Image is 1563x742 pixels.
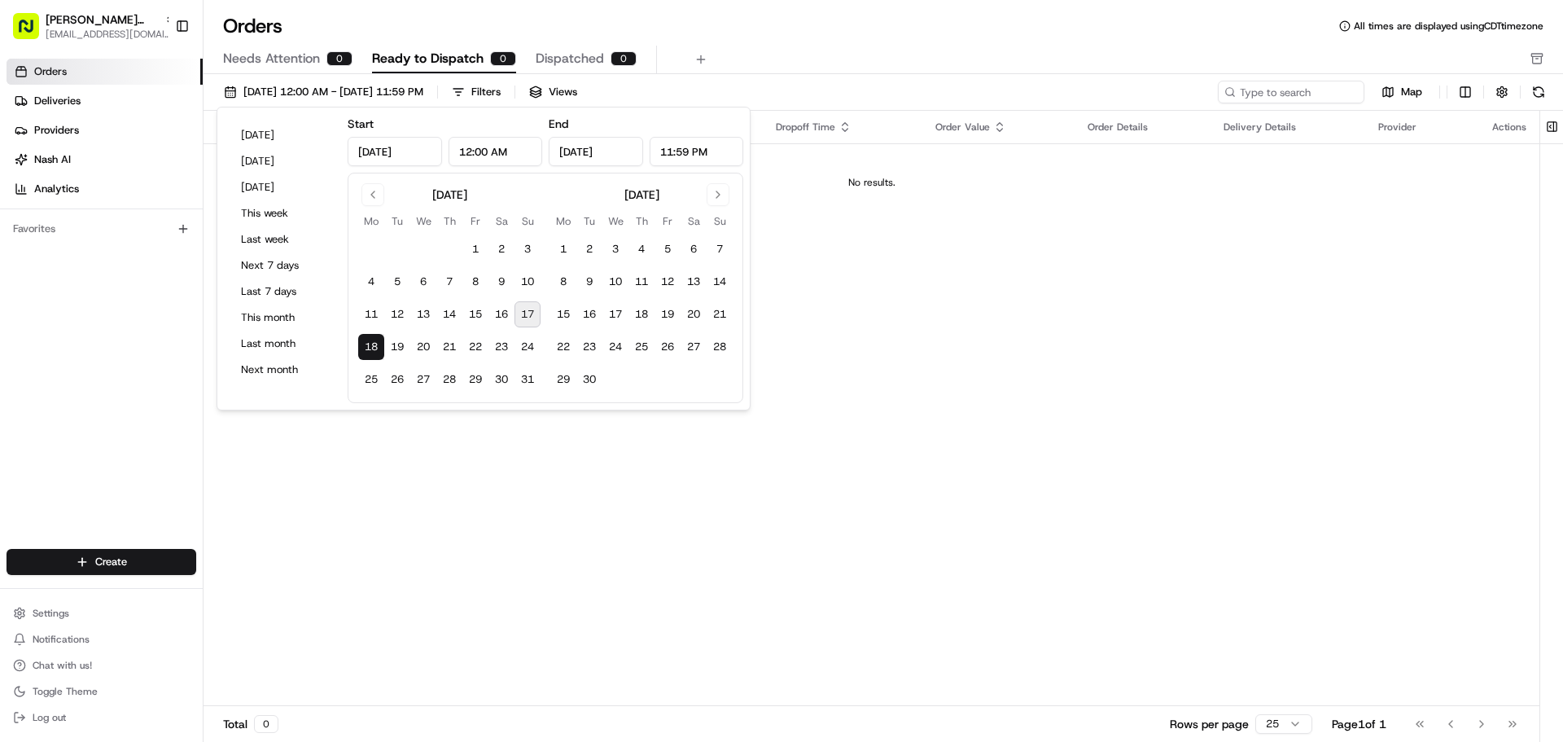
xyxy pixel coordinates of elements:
button: Last 7 days [234,280,331,303]
img: 1736555255976-a54dd68f-1ca7-489b-9aae-adbdc363a1c4 [16,156,46,185]
button: 7 [707,236,733,262]
span: All times are displayed using CDT timezone [1354,20,1543,33]
button: [EMAIL_ADDRESS][DOMAIN_NAME] [46,28,176,41]
button: 15 [462,301,488,327]
th: Monday [550,213,576,230]
div: We're available if you need us! [73,172,224,185]
div: 📗 [16,366,29,379]
button: 4 [628,236,655,262]
label: Start [348,116,374,131]
button: Map [1371,82,1433,102]
a: Powered byPylon [115,403,197,416]
img: Grace Nketiah [16,237,42,263]
div: [DATE] [624,187,659,203]
button: 25 [358,367,384,393]
span: • [135,252,141,266]
button: 24 [514,334,541,360]
div: Order Value [935,121,1062,134]
p: Welcome 👋 [16,65,296,91]
button: 11 [358,301,384,327]
span: [DATE] 12:00 AM - [DATE] 11:59 PM [243,85,423,99]
a: Nash AI [7,147,203,173]
button: 2 [576,236,602,262]
button: 15 [550,301,576,327]
button: 8 [462,269,488,295]
input: Time [449,137,543,166]
button: 30 [488,367,514,393]
th: Wednesday [602,213,628,230]
button: Views [522,81,584,103]
th: Sunday [514,213,541,230]
button: 28 [707,334,733,360]
div: No results. [210,176,1533,189]
button: 22 [462,334,488,360]
div: Provider [1378,121,1466,134]
button: 25 [628,334,655,360]
label: End [549,116,568,131]
div: Favorites [7,216,196,242]
span: Log out [33,711,66,724]
th: Tuesday [384,213,410,230]
button: 20 [410,334,436,360]
th: Sunday [707,213,733,230]
button: 17 [514,301,541,327]
a: Providers [7,117,203,143]
button: Last week [234,228,331,251]
img: 4920774857489_3d7f54699973ba98c624_72.jpg [34,156,63,185]
button: 19 [655,301,681,327]
span: Nash AI [34,152,71,167]
input: Clear [42,105,269,122]
button: 19 [384,334,410,360]
button: 22 [550,334,576,360]
button: 1 [462,236,488,262]
button: 31 [514,367,541,393]
button: 30 [576,367,602,393]
th: Thursday [628,213,655,230]
button: 21 [707,301,733,327]
button: 6 [681,236,707,262]
span: Views [549,85,577,99]
button: Log out [7,706,196,729]
h1: Orders [223,13,282,39]
span: Analytics [34,182,79,196]
button: [PERSON_NAME][GEOGRAPHIC_DATA] [46,11,158,28]
input: Date [348,137,442,166]
button: Settings [7,602,196,625]
th: Friday [462,213,488,230]
a: Deliveries [7,88,203,114]
button: 27 [681,334,707,360]
button: 8 [550,269,576,295]
input: Date [549,137,643,166]
button: 27 [410,367,436,393]
span: Settings [33,607,69,620]
a: Orders [7,59,203,85]
button: 9 [488,269,514,295]
button: 13 [410,301,436,327]
a: 📗Knowledge Base [10,358,131,387]
button: 9 [576,269,602,295]
button: 10 [602,269,628,295]
button: 28 [436,367,462,393]
th: Tuesday [576,213,602,230]
button: 23 [576,334,602,360]
th: Saturday [681,213,707,230]
button: [DATE] 12:00 AM - [DATE] 11:59 PM [217,81,431,103]
div: Total [223,715,278,733]
a: Analytics [7,176,203,202]
div: Page 1 of 1 [1332,716,1386,732]
div: Past conversations [16,212,104,225]
button: 26 [384,367,410,393]
img: Snider Plaza [16,281,42,307]
button: Next 7 days [234,254,331,277]
div: 💻 [138,366,151,379]
button: 29 [550,367,576,393]
button: 18 [358,334,384,360]
button: Toggle Theme [7,680,196,703]
div: Filters [471,85,501,99]
button: 16 [576,301,602,327]
div: Delivery Details [1224,121,1352,134]
button: 20 [681,301,707,327]
span: Knowledge Base [33,364,125,380]
span: Providers [34,123,79,138]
